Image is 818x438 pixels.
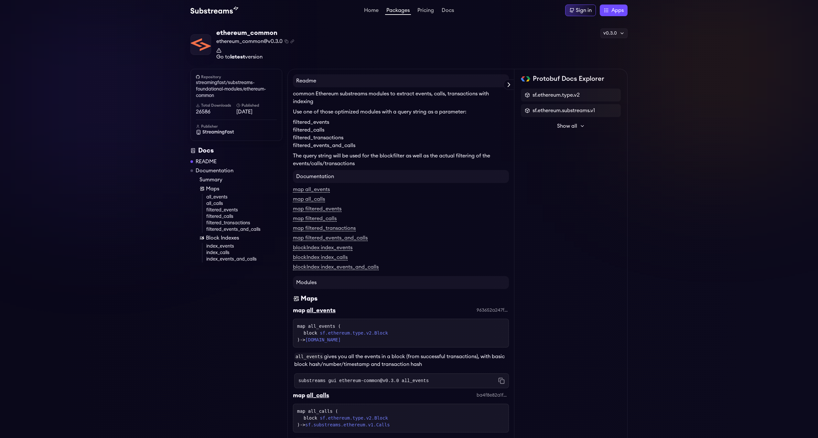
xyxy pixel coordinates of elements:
a: map all_events [293,187,330,193]
a: README [196,158,217,166]
p: common Ethereum substreams modules to extract events, calls, transactions with indexing [293,90,509,105]
a: index_calls [206,250,282,256]
a: map filtered_events_and_calls [293,235,368,241]
a: [DOMAIN_NAME] [305,337,341,342]
a: Docs [440,8,455,14]
div: v0.3.0 [600,28,628,38]
code: all_events [294,353,324,360]
a: Documentation [196,167,233,175]
div: block [304,415,505,422]
a: sf.ethereum.type.v2.Block [320,330,388,337]
a: filtered_calls [206,213,282,220]
a: Pricing [416,8,435,14]
a: sf.ethereum.type.v2.Block [320,415,388,422]
a: blockIndex index_calls [293,255,348,261]
img: Package Logo [191,35,211,55]
h6: Total Downloads [196,103,236,108]
div: Docs [190,146,282,155]
span: sf.ethereum.substreams.v1 [533,107,595,114]
a: map filtered_calls [293,216,337,222]
button: Copy .spkg link to clipboard [290,39,294,43]
a: Home [363,8,380,14]
a: map all_calls [293,197,325,202]
li: filtered_transactions [293,134,509,142]
a: map filtered_events [293,206,341,212]
a: filtered_events [206,207,282,213]
li: filtered_calls [293,126,509,134]
span: sf.ethereum.type.v2 [533,91,580,99]
div: ethereum_common [216,28,294,37]
li: filtered_events_and_calls [293,142,509,149]
button: Show all [521,120,621,133]
span: Apps [611,6,624,14]
p: The query string will be used for the blockfilter as well as the actual filtering of the events/c... [293,152,509,167]
a: Sign in [565,5,596,16]
div: block [304,330,505,337]
a: filtered_events_and_calls [206,226,282,233]
h4: Modules [293,276,509,289]
p: gives you all the events in a block (from successful transactions), with basic block hash/number/... [294,353,509,368]
a: Summary [199,176,282,184]
div: all_calls [307,391,329,400]
a: index_events [206,243,282,250]
h6: Repository [196,74,277,80]
img: Block Index icon [199,235,205,240]
div: map [293,306,305,315]
div: map [293,391,305,400]
code: substreams gui ethereum-common@v0.3.0 all_events [298,378,429,384]
h2: Protobuf Docs Explorer [533,74,604,83]
a: streamingfast/substreams-foundational-modules/ethereum-common [196,80,277,99]
span: -> [300,422,390,427]
img: Substream's logo [190,6,238,14]
img: Protobuf [521,76,530,81]
a: Maps [199,185,282,193]
div: Sign in [576,6,592,14]
span: [DATE] [236,108,277,116]
a: filtered_transactions [206,220,282,226]
a: index_events_and_calls [206,256,282,262]
h4: Documentation [293,170,509,183]
a: Block Indexes [199,234,282,242]
span: Show all [557,122,577,130]
div: 963652a247fd23d0823dde62d21ae54c783b6073 [477,307,509,314]
strong: latest [230,54,245,59]
a: blockIndex index_events [293,245,352,251]
h6: Published [236,103,277,108]
div: map all_events ( ) [297,323,505,343]
div: ba4f8e82a1fdc3ffbf060bed89482619bdc2a771 [477,392,509,399]
span: 26586 [196,108,236,116]
a: StreamingFast [196,129,277,135]
span: StreamingFast [202,129,234,135]
div: all_events [307,306,336,315]
img: Maps icon [293,294,299,303]
a: Go tolatestversion [216,48,294,59]
a: blockIndex index_events_and_calls [293,264,379,270]
h6: Publisher [196,124,277,129]
li: filtered_events [293,118,509,126]
div: map all_calls ( ) [297,408,505,428]
h4: Readme [293,74,509,87]
a: all_events [206,194,282,200]
a: all_calls [206,200,282,207]
span: ethereum_common@v0.3.0 [216,37,283,45]
span: -> [300,337,340,342]
div: Maps [301,294,318,303]
button: Copy command to clipboard [498,378,505,384]
a: Packages [385,8,411,15]
img: github [196,75,200,79]
button: Copy package name and version [285,39,288,43]
p: Use one of those optimized modules with a query string as a parameter: [293,108,509,116]
a: sf.substreams.ethereum.v1.Calls [305,422,390,427]
a: map filtered_transactions [293,226,356,231]
img: Map icon [199,186,205,191]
